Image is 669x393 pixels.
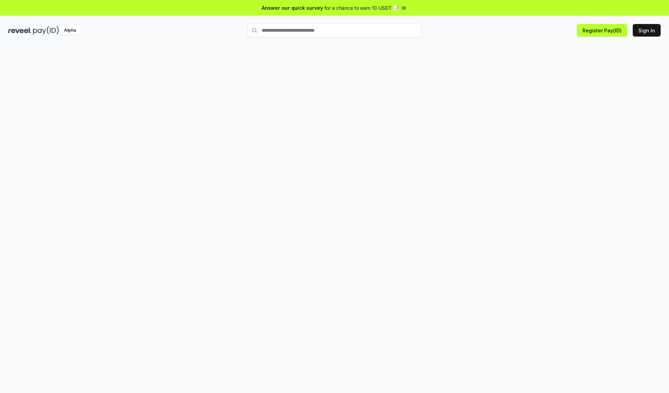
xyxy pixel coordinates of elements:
div: Alpha [60,26,80,35]
span: for a chance to earn 10 USDT 📝 [324,4,399,11]
span: Answer our quick survey [262,4,323,11]
button: Register Pay(ID) [577,24,627,37]
img: reveel_dark [8,26,32,35]
img: pay_id [33,26,59,35]
button: Sign In [633,24,661,37]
